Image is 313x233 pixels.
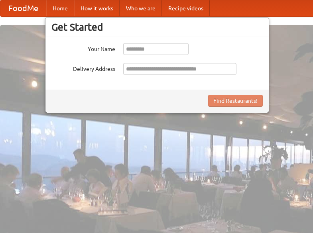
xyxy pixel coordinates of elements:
[51,43,115,53] label: Your Name
[51,63,115,73] label: Delivery Address
[46,0,74,16] a: Home
[208,95,263,107] button: Find Restaurants!
[162,0,210,16] a: Recipe videos
[0,0,46,16] a: FoodMe
[120,0,162,16] a: Who we are
[51,21,263,33] h3: Get Started
[74,0,120,16] a: How it works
